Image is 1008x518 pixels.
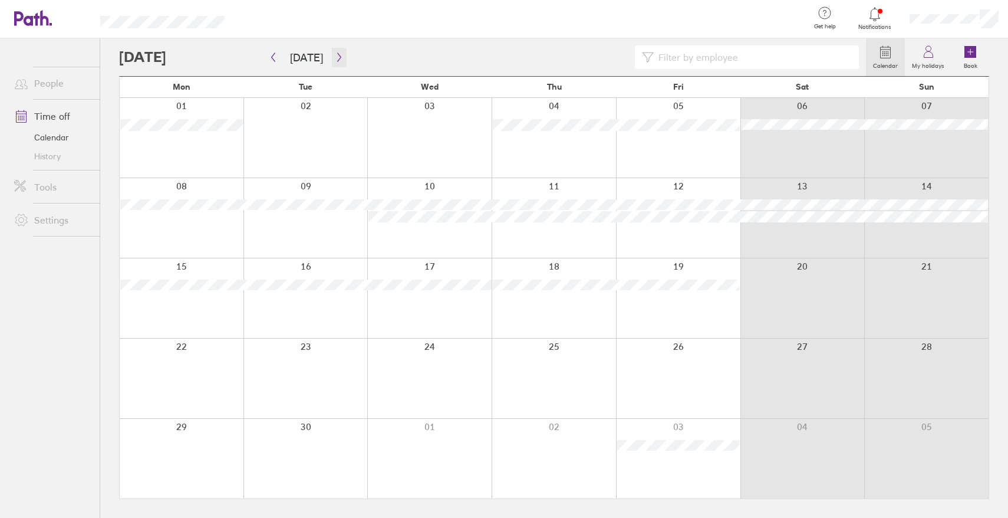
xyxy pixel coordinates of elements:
span: Notifications [856,24,894,31]
span: Sun [919,82,934,91]
a: Time off [5,104,100,128]
span: Tue [299,82,312,91]
label: My holidays [905,59,951,70]
a: Calendar [5,128,100,147]
span: Sat [796,82,809,91]
a: My holidays [905,38,951,76]
a: Tools [5,175,100,199]
a: Notifications [856,6,894,31]
a: Settings [5,208,100,232]
a: Book [951,38,989,76]
a: History [5,147,100,166]
span: Fri [673,82,684,91]
label: Calendar [866,59,905,70]
a: Calendar [866,38,905,76]
span: Wed [421,82,439,91]
span: Thu [547,82,562,91]
label: Book [957,59,984,70]
a: People [5,71,100,95]
span: Get help [806,23,844,30]
input: Filter by employee [654,46,852,68]
span: Mon [173,82,190,91]
button: [DATE] [281,48,332,67]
